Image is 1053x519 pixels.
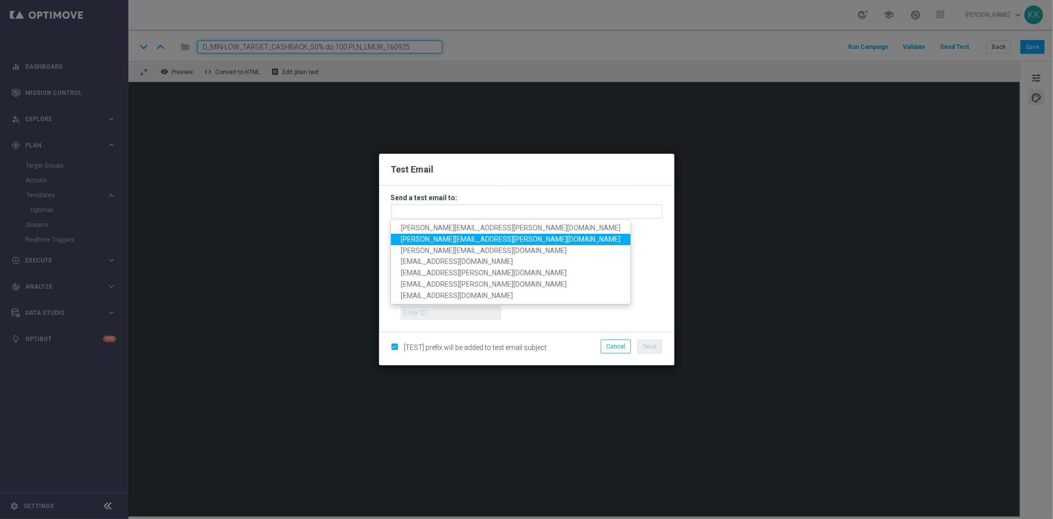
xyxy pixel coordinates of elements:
button: Cancel [601,340,631,353]
button: Send [637,340,662,353]
a: [EMAIL_ADDRESS][PERSON_NAME][DOMAIN_NAME] [391,279,630,290]
a: [PERSON_NAME][EMAIL_ADDRESS][DOMAIN_NAME] [391,245,630,256]
span: [PERSON_NAME][EMAIL_ADDRESS][DOMAIN_NAME] [401,246,567,254]
span: [EMAIL_ADDRESS][PERSON_NAME][DOMAIN_NAME] [401,280,567,288]
input: Enter ID [401,306,501,320]
span: [EMAIL_ADDRESS][DOMAIN_NAME] [401,258,513,265]
span: Send [643,343,657,350]
span: [EMAIL_ADDRESS][PERSON_NAME][DOMAIN_NAME] [401,269,567,277]
span: [EMAIL_ADDRESS][DOMAIN_NAME] [401,292,513,300]
a: [PERSON_NAME][EMAIL_ADDRESS][PERSON_NAME][DOMAIN_NAME] [391,222,630,234]
a: [EMAIL_ADDRESS][DOMAIN_NAME] [391,290,630,302]
a: [PERSON_NAME][EMAIL_ADDRESS][PERSON_NAME][DOMAIN_NAME] [391,234,630,245]
span: [PERSON_NAME][EMAIL_ADDRESS][PERSON_NAME][DOMAIN_NAME] [401,224,621,232]
a: [EMAIL_ADDRESS][DOMAIN_NAME] [391,256,630,267]
h3: Send a test email to: [391,193,663,202]
span: [PERSON_NAME][EMAIL_ADDRESS][PERSON_NAME][DOMAIN_NAME] [401,235,621,243]
h2: Test Email [391,164,663,175]
a: [EMAIL_ADDRESS][PERSON_NAME][DOMAIN_NAME] [391,267,630,279]
span: [TEST] prefix will be added to test email subject [404,344,547,351]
